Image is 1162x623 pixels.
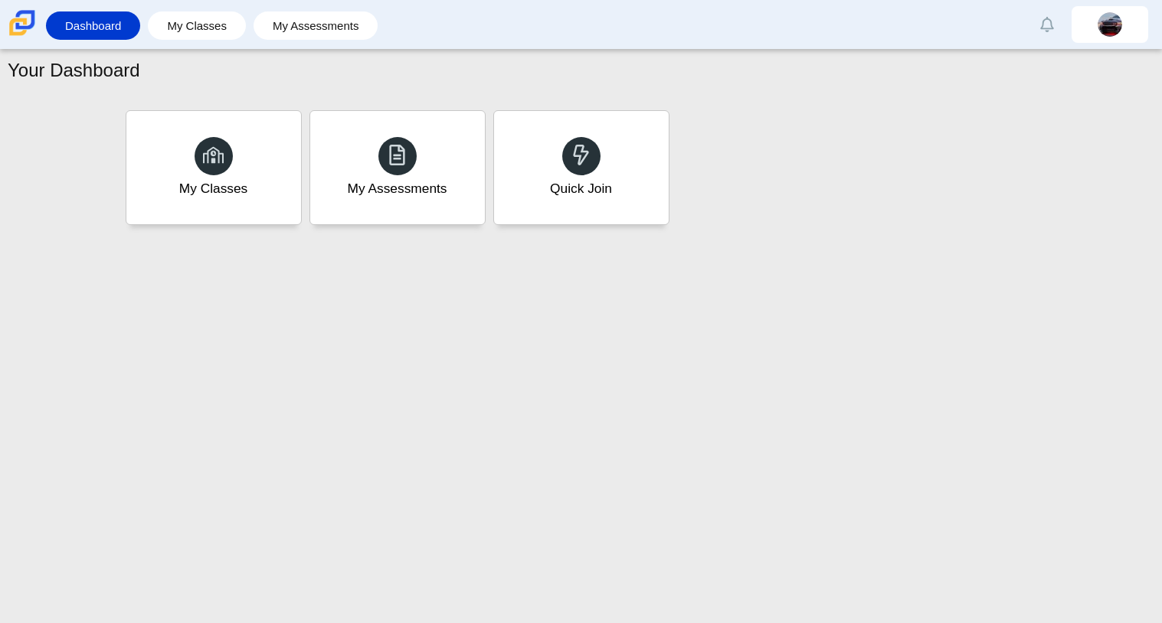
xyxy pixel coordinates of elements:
[550,179,612,198] div: Quick Join
[493,110,669,225] a: Quick Join
[179,179,248,198] div: My Classes
[1072,6,1148,43] a: angel.lopez.lk0x7x
[8,57,140,83] h1: Your Dashboard
[6,28,38,41] a: Carmen School of Science & Technology
[1030,8,1064,41] a: Alerts
[348,179,447,198] div: My Assessments
[155,11,238,40] a: My Classes
[126,110,302,225] a: My Classes
[6,7,38,39] img: Carmen School of Science & Technology
[261,11,371,40] a: My Assessments
[54,11,133,40] a: Dashboard
[1098,12,1122,37] img: angel.lopez.lk0x7x
[309,110,486,225] a: My Assessments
